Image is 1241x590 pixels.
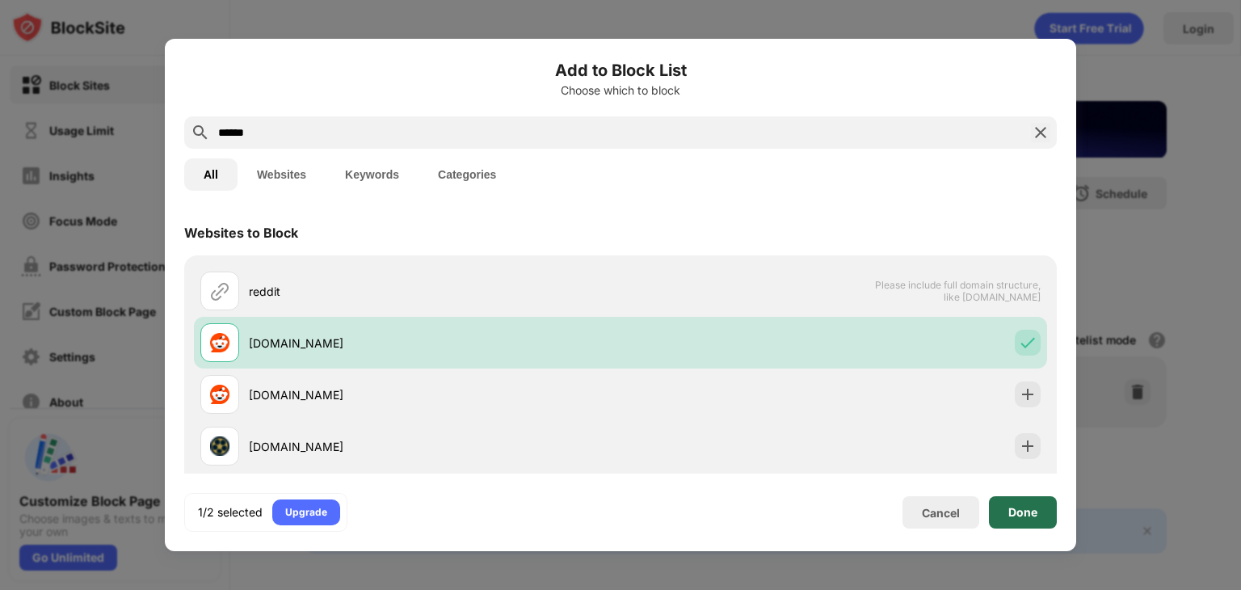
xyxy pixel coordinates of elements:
[210,333,229,352] img: favicons
[210,436,229,456] img: favicons
[249,386,620,403] div: [DOMAIN_NAME]
[326,158,419,191] button: Keywords
[184,158,238,191] button: All
[285,504,327,520] div: Upgrade
[1031,123,1050,142] img: search-close
[249,335,620,352] div: [DOMAIN_NAME]
[210,281,229,301] img: url.svg
[191,123,210,142] img: search.svg
[419,158,515,191] button: Categories
[210,385,229,404] img: favicons
[249,283,620,300] div: reddit
[184,84,1057,97] div: Choose which to block
[238,158,326,191] button: Websites
[1008,506,1037,519] div: Done
[922,506,960,520] div: Cancel
[874,279,1041,303] span: Please include full domain structure, like [DOMAIN_NAME]
[184,225,298,241] div: Websites to Block
[249,438,620,455] div: [DOMAIN_NAME]
[184,58,1057,82] h6: Add to Block List
[198,504,263,520] div: 1/2 selected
